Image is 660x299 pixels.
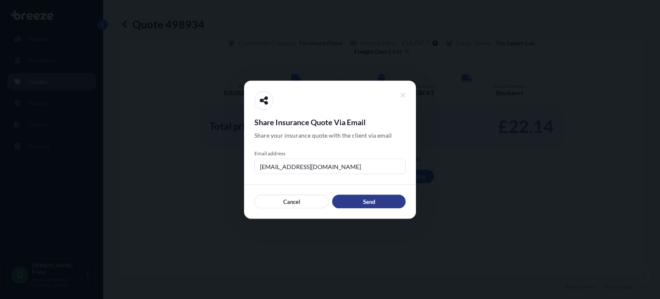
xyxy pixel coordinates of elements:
button: Cancel [254,194,329,208]
p: Send [363,197,375,206]
span: Share your insurance quote with the client via email [254,131,392,139]
button: Send [332,194,406,208]
p: Cancel [283,197,300,206]
input: example@gmail.com [254,158,406,174]
span: Share Insurance Quote Via Email [254,117,406,127]
span: Email address [254,150,406,157]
